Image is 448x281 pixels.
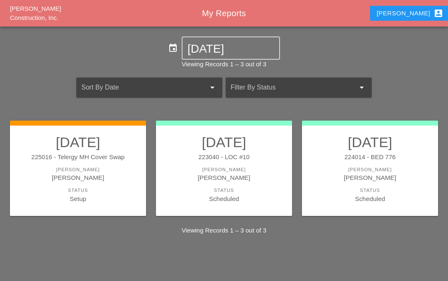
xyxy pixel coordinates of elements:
[164,187,284,194] div: Status
[310,153,430,162] div: 224014 - BED 776
[357,82,367,92] i: arrow_drop_down
[18,134,138,203] a: [DATE]225016 - Telergy MH Cover Swap[PERSON_NAME][PERSON_NAME]StatusSetup
[18,166,138,173] div: [PERSON_NAME]
[310,166,430,173] div: [PERSON_NAME]
[18,134,138,150] h2: [DATE]
[164,153,284,162] div: 223040 - LOC #10
[310,134,430,150] h2: [DATE]
[18,173,138,182] div: [PERSON_NAME]
[18,153,138,162] div: 225016 - Telergy MH Cover Swap
[207,82,217,92] i: arrow_drop_down
[377,8,443,18] div: [PERSON_NAME]
[168,43,178,53] i: event
[164,134,284,203] a: [DATE]223040 - LOC #10[PERSON_NAME][PERSON_NAME]StatusScheduled
[433,8,443,18] i: account_box
[164,134,284,150] h2: [DATE]
[164,194,284,203] div: Scheduled
[18,187,138,194] div: Status
[310,194,430,203] div: Scheduled
[310,173,430,182] div: [PERSON_NAME]
[18,194,138,203] div: Setup
[187,42,274,56] input: Select Date
[310,134,430,203] a: [DATE]224014 - BED 776[PERSON_NAME][PERSON_NAME]StatusScheduled
[164,173,284,182] div: [PERSON_NAME]
[310,187,430,194] div: Status
[164,166,284,173] div: [PERSON_NAME]
[202,9,246,18] span: My Reports
[10,5,61,22] a: [PERSON_NAME] Construction, Inc.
